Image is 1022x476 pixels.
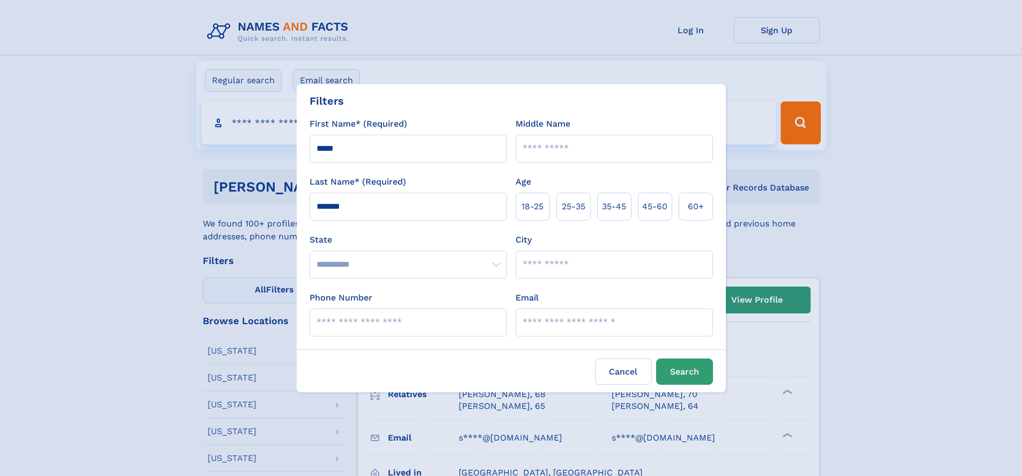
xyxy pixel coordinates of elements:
label: Last Name* (Required) [310,175,406,188]
span: 35‑45 [602,200,626,213]
label: Phone Number [310,291,372,304]
span: 18‑25 [521,200,543,213]
label: Middle Name [516,118,570,130]
label: Age [516,175,531,188]
label: State [310,233,507,246]
label: Cancel [595,358,652,385]
label: City [516,233,532,246]
span: 45‑60 [642,200,667,213]
div: Filters [310,93,344,109]
label: First Name* (Required) [310,118,407,130]
label: Email [516,291,539,304]
button: Search [656,358,713,385]
span: 60+ [688,200,704,213]
span: 25‑35 [562,200,585,213]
